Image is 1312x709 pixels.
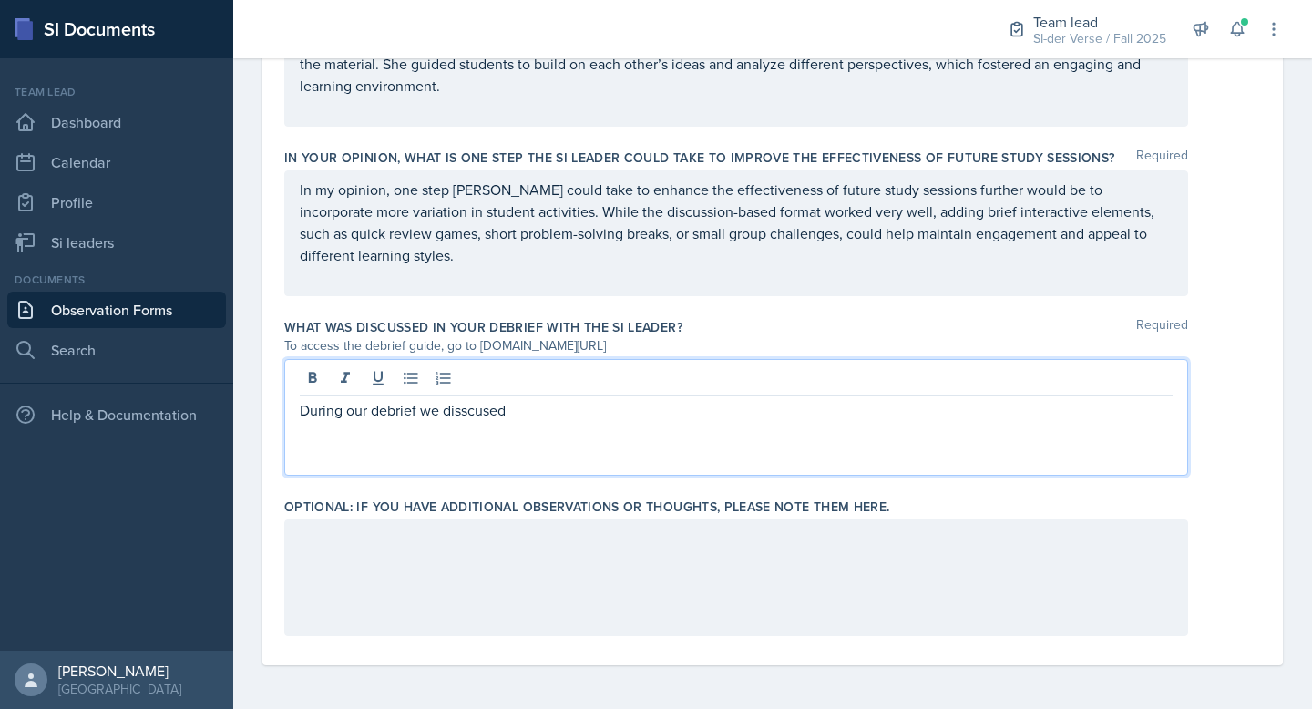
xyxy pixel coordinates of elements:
label: In your opinion, what is ONE step the SI Leader could take to improve the effectiveness of future... [284,149,1115,167]
a: Dashboard [7,104,226,140]
a: Search [7,332,226,368]
div: SI-der Verse / Fall 2025 [1033,29,1166,48]
div: To access the debrief guide, go to [DOMAIN_NAME][URL] [284,336,1188,355]
div: [GEOGRAPHIC_DATA] [58,680,181,698]
a: Calendar [7,144,226,180]
span: Required [1136,149,1188,167]
div: Help & Documentation [7,396,226,433]
div: Team lead [1033,11,1166,33]
div: Team lead [7,84,226,100]
a: Si leaders [7,224,226,261]
a: Observation Forms [7,292,226,328]
a: Profile [7,184,226,221]
label: What was discussed in your debrief with the SI Leader? [284,318,682,336]
span: Required [1136,318,1188,336]
label: Optional: If you have additional observations or thoughts, please note them here. [284,498,889,516]
p: In my opinion, one step [PERSON_NAME] could take to enhance the effectiveness of future study ses... [300,179,1173,266]
p: During our debrief we disscused [300,399,1173,421]
div: [PERSON_NAME] [58,662,181,680]
div: Documents [7,272,226,288]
